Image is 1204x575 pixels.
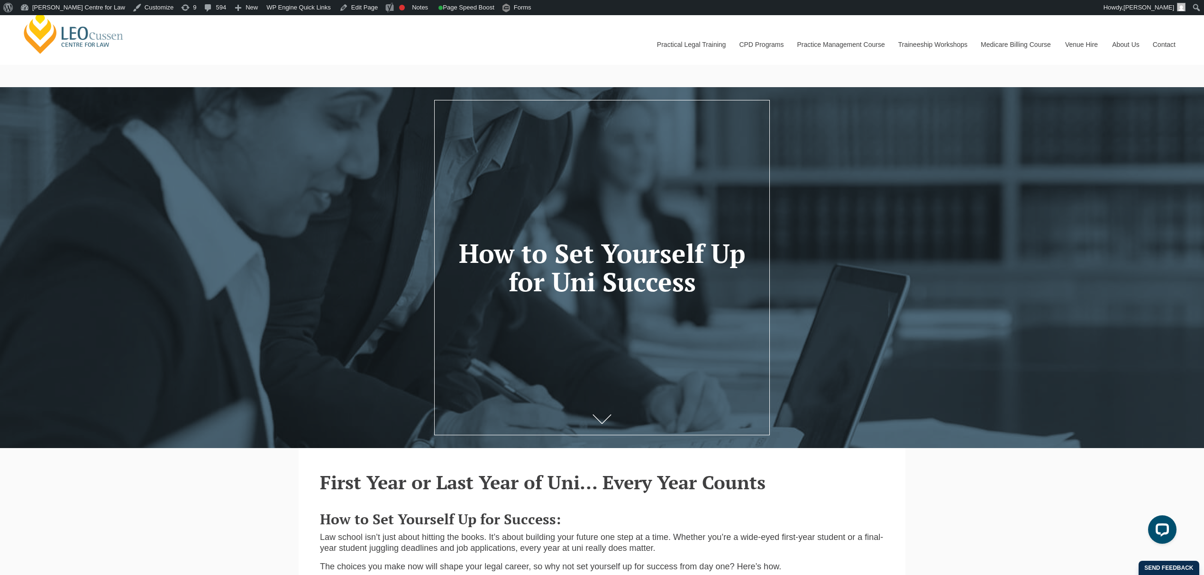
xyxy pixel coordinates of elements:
a: About Us [1105,24,1146,65]
a: Contact [1146,24,1183,65]
a: Traineeship Workshops [891,24,974,65]
span: The choices you make now will shape your legal career, so why not set yourself up for success fro... [320,562,781,571]
a: Practice Management Course [790,24,891,65]
span: Law school isn’t just about hitting the books. It’s about building your future one step at a time... [320,532,883,553]
h2: First Year or Last Year of Uni... Every Year Counts [320,472,884,493]
a: Venue Hire [1058,24,1105,65]
span: How to Set Yourself Up for Success: [320,510,561,529]
a: Medicare Billing Course [974,24,1058,65]
a: [PERSON_NAME] Centre for Law [21,10,126,55]
iframe: LiveChat chat widget [1140,512,1180,551]
a: CPD Programs [732,24,790,65]
h1: How to Set Yourself Up for Uni Success [457,239,747,296]
div: Focus keyphrase not set [399,5,405,10]
a: Practical Legal Training [650,24,732,65]
span: [PERSON_NAME] [1123,4,1174,11]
